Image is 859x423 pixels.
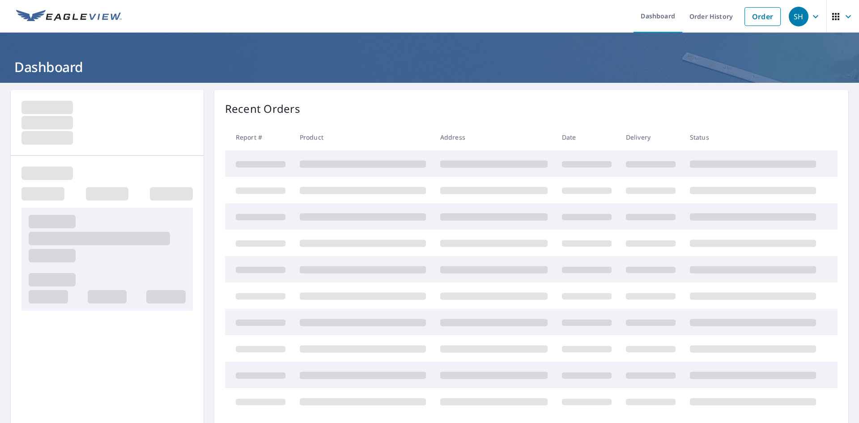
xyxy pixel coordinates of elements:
h1: Dashboard [11,58,848,76]
th: Status [683,124,823,150]
div: SH [789,7,808,26]
th: Delivery [619,124,683,150]
img: EV Logo [16,10,122,23]
th: Report # [225,124,293,150]
th: Address [433,124,555,150]
th: Date [555,124,619,150]
p: Recent Orders [225,101,300,117]
a: Order [744,7,781,26]
th: Product [293,124,433,150]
